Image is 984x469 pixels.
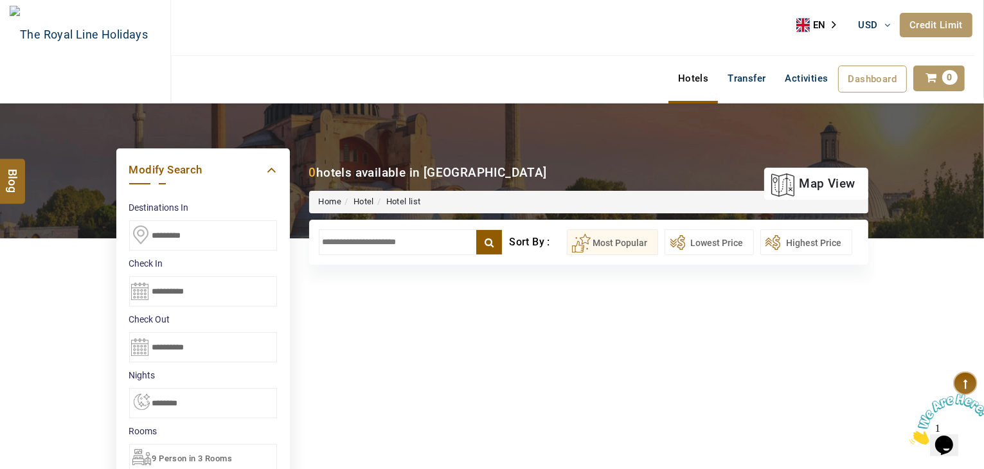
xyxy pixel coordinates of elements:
div: hotels available in [GEOGRAPHIC_DATA] [309,164,547,181]
label: Check In [129,257,277,270]
li: Hotel list [374,196,421,208]
iframe: chat widget [904,389,984,450]
a: Credit Limit [900,13,972,37]
img: Chat attention grabber [5,5,85,56]
a: Hotel [353,197,374,206]
a: 0 [913,66,965,91]
span: Blog [4,168,21,179]
label: Rooms [129,425,277,438]
a: EN [796,15,845,35]
a: Hotels [668,66,718,91]
label: Check Out [129,313,277,326]
label: Destinations In [129,201,277,214]
a: Activities [776,66,838,91]
div: Language [796,15,845,35]
div: Sort By : [509,229,566,255]
button: Most Popular [567,229,658,255]
span: 1 [5,5,10,16]
a: map view [771,170,855,198]
span: USD [859,19,878,31]
img: The Royal Line Holidays [10,6,148,64]
a: Modify Search [129,161,277,179]
span: 0 [942,70,958,85]
a: Transfer [718,66,775,91]
a: Home [319,197,342,206]
span: Dashboard [848,73,897,85]
span: 9 Person in 3 Rooms [152,454,233,463]
button: Lowest Price [665,229,754,255]
aside: Language selected: English [796,15,845,35]
label: nights [129,369,277,382]
b: 0 [309,165,316,180]
button: Highest Price [760,229,852,255]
